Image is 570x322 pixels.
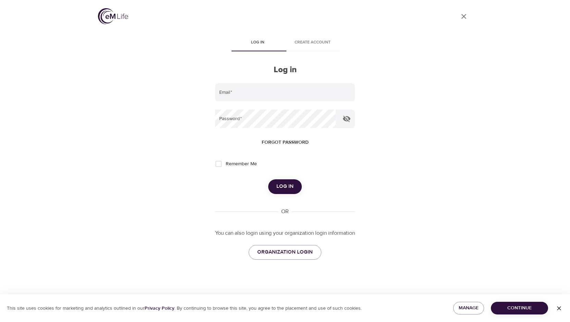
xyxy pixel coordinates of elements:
[496,304,543,312] span: Continue
[234,39,281,46] span: Log in
[289,39,336,46] span: Create account
[249,245,321,259] a: ORGANIZATION LOGIN
[453,302,484,314] button: Manage
[98,8,128,24] img: logo
[262,138,309,147] span: Forgot password
[215,65,355,75] h2: Log in
[257,248,313,257] span: ORGANIZATION LOGIN
[268,179,302,194] button: Log in
[145,305,174,311] a: Privacy Policy
[278,208,292,216] div: OR
[226,160,257,168] span: Remember Me
[215,229,355,237] p: You can also login using your organization login information
[259,136,311,149] button: Forgot password
[456,8,472,25] a: close
[491,302,548,314] button: Continue
[215,35,355,51] div: disabled tabs example
[276,182,294,191] span: Log in
[459,304,479,312] span: Manage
